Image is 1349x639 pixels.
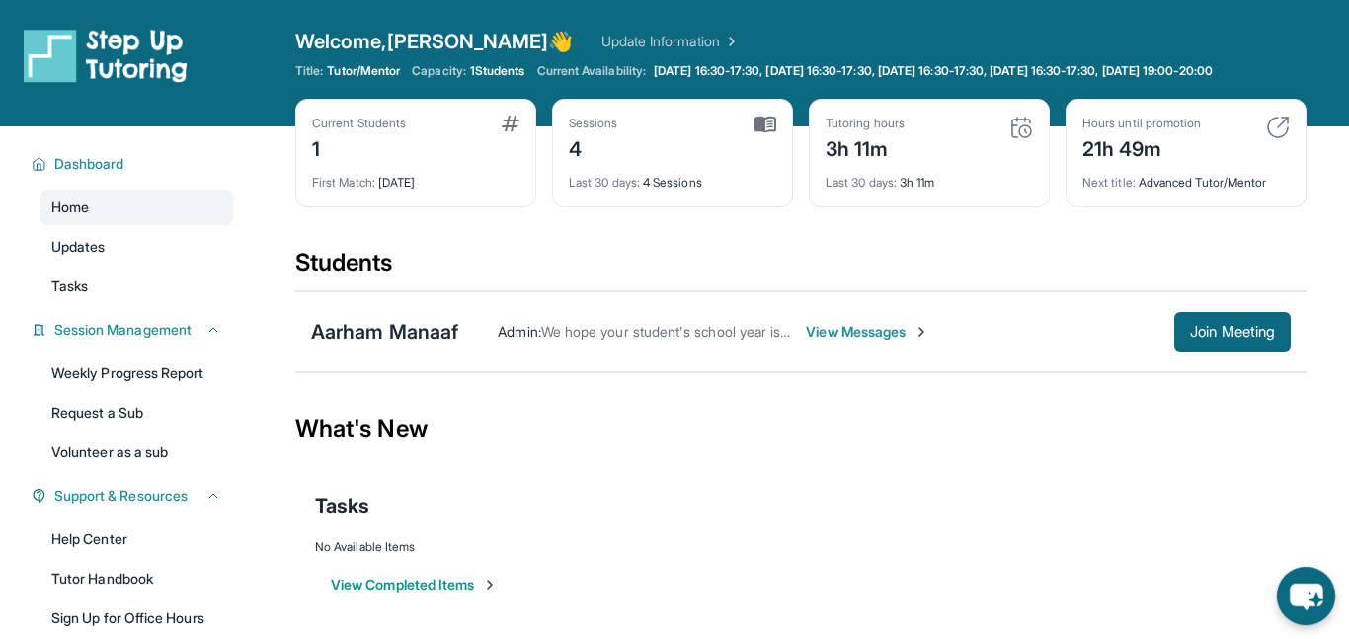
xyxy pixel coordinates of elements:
span: Join Meeting [1190,326,1275,338]
span: Capacity: [412,63,466,79]
span: First Match : [312,175,375,190]
a: Home [40,190,233,225]
div: 1 [312,131,406,163]
a: Request a Sub [40,395,233,431]
div: Sessions [569,116,618,131]
div: Advanced Tutor/Mentor [1082,163,1290,191]
span: Admin : [498,323,540,340]
div: Aarham Manaaf [311,318,458,346]
span: Welcome, [PERSON_NAME] 👋 [295,28,574,55]
span: Session Management [54,320,192,340]
div: 3h 11m [826,131,905,163]
div: Current Students [312,116,406,131]
button: View Completed Items [331,575,498,595]
span: Tutor/Mentor [327,63,400,79]
button: Session Management [46,320,221,340]
span: 1 Students [470,63,525,79]
div: Students [295,247,1307,290]
div: 4 Sessions [569,163,776,191]
span: Support & Resources [54,486,188,506]
a: Volunteer as a sub [40,435,233,470]
span: Updates [51,237,106,257]
span: Next title : [1082,175,1136,190]
div: Hours until promotion [1082,116,1201,131]
img: logo [24,28,188,83]
img: Chevron-Right [913,324,929,340]
div: No Available Items [315,539,1287,555]
a: Help Center [40,521,233,557]
img: card [1266,116,1290,139]
a: Tasks [40,269,233,304]
img: card [1009,116,1033,139]
div: 21h 49m [1082,131,1201,163]
span: Current Availability: [537,63,646,79]
a: Tutor Handbook [40,561,233,597]
span: Last 30 days : [826,175,897,190]
img: card [502,116,519,131]
div: Tutoring hours [826,116,905,131]
a: [DATE] 16:30-17:30, [DATE] 16:30-17:30, [DATE] 16:30-17:30, [DATE] 16:30-17:30, [DATE] 19:00-20:00 [650,63,1217,79]
div: [DATE] [312,163,519,191]
img: card [754,116,776,133]
button: Join Meeting [1174,312,1291,352]
span: Last 30 days : [569,175,640,190]
span: Tasks [315,492,369,519]
span: Dashboard [54,154,124,174]
a: Weekly Progress Report [40,356,233,391]
a: Updates [40,229,233,265]
button: chat-button [1277,567,1335,625]
span: [DATE] 16:30-17:30, [DATE] 16:30-17:30, [DATE] 16:30-17:30, [DATE] 16:30-17:30, [DATE] 19:00-20:00 [654,63,1213,79]
div: 4 [569,131,618,163]
img: Chevron Right [720,32,740,51]
span: Tasks [51,277,88,296]
button: Dashboard [46,154,221,174]
div: What's New [295,385,1307,472]
button: Support & Resources [46,486,221,506]
div: 3h 11m [826,163,1033,191]
a: Update Information [601,32,740,51]
span: Home [51,198,89,217]
span: Title: [295,63,323,79]
span: View Messages [806,322,929,342]
a: Sign Up for Office Hours [40,600,233,636]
